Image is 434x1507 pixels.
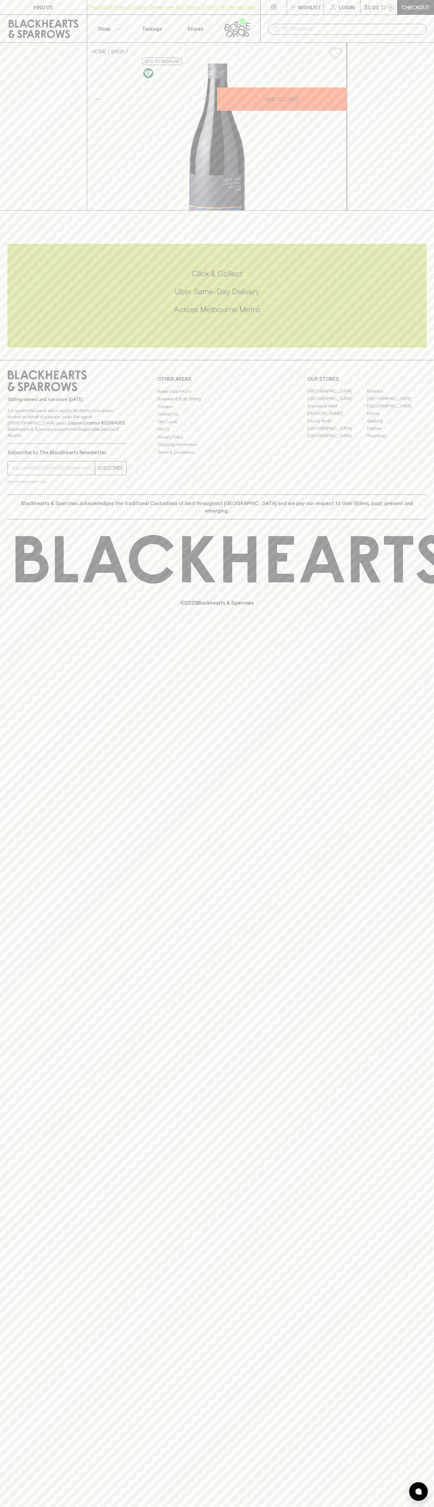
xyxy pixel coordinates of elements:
p: FIND US [34,4,53,11]
p: Subscribe to The Blackhearts Newsletter [7,449,127,456]
p: We will never spam you [7,478,127,485]
a: Business & Bulk Gifting [158,395,277,403]
a: Stores [174,15,217,42]
p: SUBSCRIBE [98,464,124,472]
h5: Uber Same-Day Delivery [7,287,427,297]
button: Add to wishlist [142,58,182,65]
button: ADD TO CART [217,87,347,111]
button: Shop [87,15,131,42]
a: FAQ's [158,426,277,433]
h5: Click & Collect [7,269,427,279]
button: Add to wishlist [327,45,344,61]
p: ADD TO CART [266,96,299,103]
p: 0 [389,6,392,9]
a: Shipping Information [158,441,277,448]
p: $0.00 [364,4,379,11]
input: e.g. jane@blackheartsandsparrows.com.au [12,463,95,473]
p: Shop [98,25,110,33]
p: Sibling owned and run since [DATE] [7,396,127,402]
a: Fitzroy [367,410,427,417]
a: Privacy Policy [158,433,277,441]
a: Thornbury [367,432,427,440]
a: Contact Us [158,411,277,418]
img: 38890.png [87,64,347,210]
p: OTHER AREAS [158,375,277,383]
a: [GEOGRAPHIC_DATA] [307,432,367,440]
a: Tastings [130,15,174,42]
a: Careers [158,403,277,410]
a: Bottle Drop FAQ's [158,388,277,395]
a: Gift Cards [158,418,277,425]
a: [GEOGRAPHIC_DATA] [307,395,367,402]
p: Login [339,4,355,11]
p: Stores [187,25,204,33]
a: Fitzroy North [307,417,367,425]
a: [GEOGRAPHIC_DATA] [307,425,367,432]
a: [GEOGRAPHIC_DATA] [367,402,427,410]
a: HOME [92,49,106,54]
a: SHOP [111,49,124,54]
p: Tastings [142,25,162,33]
p: It is against the law to sell or supply alcohol to, or to obtain alcohol on behalf of a person un... [7,407,127,438]
p: OUR STORES [307,375,427,383]
a: Terms & Conditions [158,448,277,456]
p: Wishlist [298,4,321,11]
a: Geelong [367,417,427,425]
button: SUBSCRIBE [95,461,126,475]
a: [PERSON_NAME] [307,410,367,417]
p: Checkout [402,4,430,11]
p: Blackhearts & Sparrows acknowledges the traditional Custodians of land throughout [GEOGRAPHIC_DAT... [12,500,422,514]
a: Braddon [367,388,427,395]
a: Prahran [367,425,427,432]
img: Vegan [143,68,153,78]
div: Call to action block [7,244,427,348]
img: bubble-icon [415,1488,422,1495]
input: Try "Pinot noir" [283,24,422,34]
a: Brunswick West [307,402,367,410]
strong: Liquor License #32064953 [68,420,125,425]
a: [GEOGRAPHIC_DATA] [367,395,427,402]
a: Made without the use of any animal products. [142,67,155,80]
a: [GEOGRAPHIC_DATA] [307,388,367,395]
h5: Across Melbourne Metro [7,305,427,315]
